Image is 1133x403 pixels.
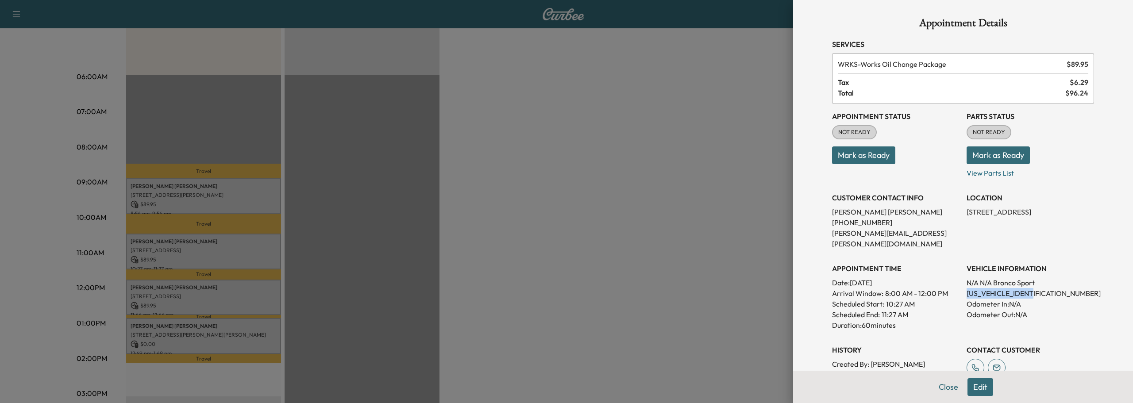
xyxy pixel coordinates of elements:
button: Mark as Ready [832,146,895,164]
button: Edit [967,378,993,396]
h3: LOCATION [967,192,1094,203]
h3: Appointment Status [832,111,960,122]
h3: APPOINTMENT TIME [832,263,960,274]
span: $ 89.95 [1067,59,1088,69]
span: 8:00 AM - 12:00 PM [885,288,948,299]
p: N/A N/A Bronco Sport [967,277,1094,288]
p: [PHONE_NUMBER] [832,217,960,228]
span: Tax [838,77,1070,88]
p: 11:27 AM [882,309,908,320]
p: Created At : [DATE] 2:44:59 PM [832,369,960,380]
span: $ 96.24 [1065,88,1088,98]
p: Scheduled End: [832,309,880,320]
p: View Parts List [967,164,1094,178]
p: Date: [DATE] [832,277,960,288]
p: [US_VEHICLE_IDENTIFICATION_NUMBER] [967,288,1094,299]
p: Odometer In: N/A [967,299,1094,309]
span: $ 6.29 [1070,77,1088,88]
h3: Services [832,39,1094,50]
h3: CONTACT CUSTOMER [967,345,1094,355]
button: Mark as Ready [967,146,1030,164]
span: NOT READY [833,128,876,137]
p: Created By : [PERSON_NAME] [832,359,960,369]
p: Duration: 60 minutes [832,320,960,330]
h1: Appointment Details [832,18,1094,32]
span: NOT READY [967,128,1010,137]
span: Total [838,88,1065,98]
p: [STREET_ADDRESS] [967,207,1094,217]
h3: Parts Status [967,111,1094,122]
p: 10:27 AM [886,299,915,309]
h3: CUSTOMER CONTACT INFO [832,192,960,203]
p: [PERSON_NAME] [PERSON_NAME] [832,207,960,217]
p: [PERSON_NAME][EMAIL_ADDRESS][PERSON_NAME][DOMAIN_NAME] [832,228,960,249]
span: Works Oil Change Package [838,59,1063,69]
h3: VEHICLE INFORMATION [967,263,1094,274]
h3: History [832,345,960,355]
p: Arrival Window: [832,288,960,299]
button: Close [933,378,964,396]
p: Odometer Out: N/A [967,309,1094,320]
p: Scheduled Start: [832,299,884,309]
